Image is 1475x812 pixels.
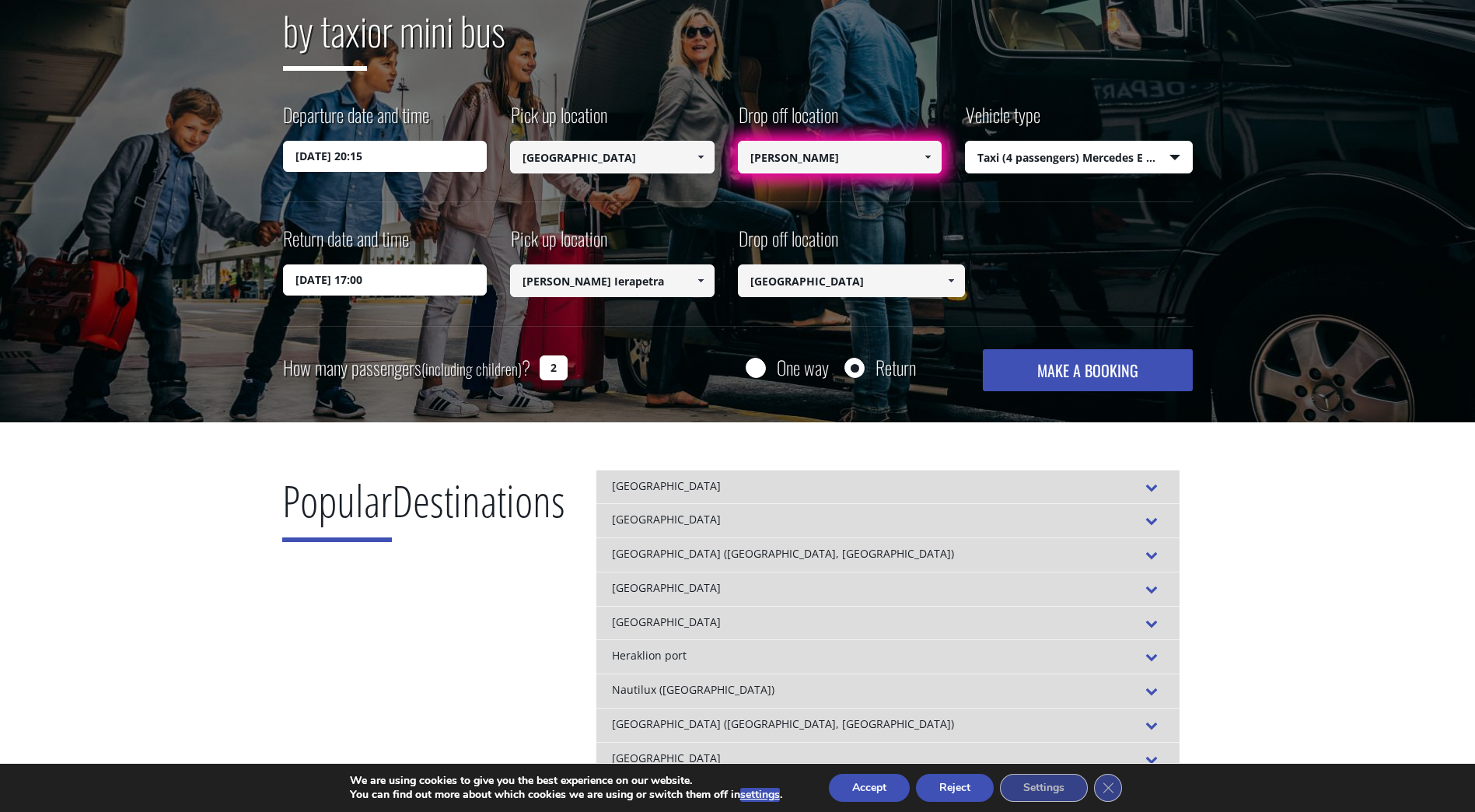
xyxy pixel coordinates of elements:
label: Departure date and time [283,101,429,141]
button: Settings [1000,774,1088,802]
div: [GEOGRAPHIC_DATA] [596,572,1180,606]
label: Pick up location [510,225,607,264]
div: [GEOGRAPHIC_DATA] ([GEOGRAPHIC_DATA], [GEOGRAPHIC_DATA]) [596,537,1180,572]
label: How many passengers ? [283,349,530,387]
p: We are using cookies to give you the best experience on our website. [350,774,782,788]
label: Drop off location [738,101,838,141]
input: Select drop-off location [738,264,966,297]
input: Select drop-off location [738,141,942,173]
label: Drop off location [738,225,838,264]
label: Return [876,358,916,377]
h2: Destinations [282,470,565,554]
button: Close GDPR Cookie Banner [1094,774,1122,802]
div: [GEOGRAPHIC_DATA] [596,742,1180,776]
label: Vehicle type [965,101,1040,141]
small: (including children) [421,357,522,380]
button: MAKE A BOOKING [983,349,1192,391]
label: Return date and time [283,225,409,264]
label: One way [777,358,829,377]
button: Accept [829,774,910,802]
div: [GEOGRAPHIC_DATA] [596,503,1180,537]
a: Show All Items [687,141,713,173]
label: Pick up location [510,101,607,141]
p: You can find out more about which cookies we are using or switch them off in . [350,788,782,802]
a: Show All Items [938,264,964,297]
div: Nautilux ([GEOGRAPHIC_DATA]) [596,674,1180,708]
input: Select pickup location [510,141,715,173]
button: Reject [916,774,994,802]
div: Heraklion port [596,639,1180,674]
span: Taxi (4 passengers) Mercedes E Class [966,142,1192,174]
input: Select pickup location [510,264,715,297]
div: [GEOGRAPHIC_DATA] [596,606,1180,640]
div: [GEOGRAPHIC_DATA] [596,470,1180,504]
div: [GEOGRAPHIC_DATA] ([GEOGRAPHIC_DATA], [GEOGRAPHIC_DATA]) [596,708,1180,742]
span: by taxi [283,1,367,71]
a: Show All Items [687,264,713,297]
a: Show All Items [915,141,941,173]
span: Popular [282,471,392,542]
button: settings [740,788,780,802]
